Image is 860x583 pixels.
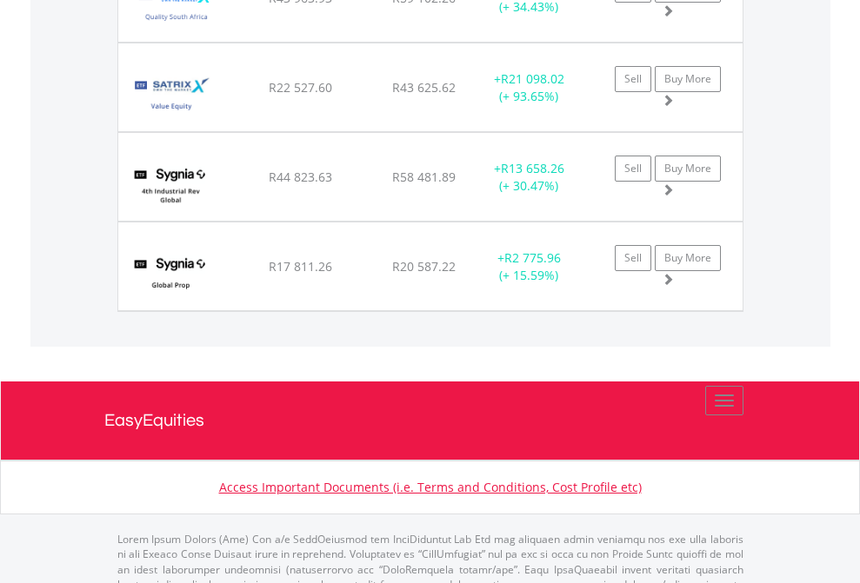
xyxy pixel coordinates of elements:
img: TFSA.STXVEQ.png [127,65,215,127]
span: R58 481.89 [392,169,456,185]
span: R44 823.63 [269,169,332,185]
span: R21 098.02 [501,70,564,87]
span: R20 587.22 [392,258,456,275]
a: EasyEquities [104,381,757,460]
span: R17 811.26 [269,258,332,275]
a: Access Important Documents (i.e. Terms and Conditions, Cost Profile etc) [219,479,642,495]
img: TFSA.SYG4IR.png [127,155,215,216]
a: Sell [615,66,651,92]
a: Buy More [655,245,721,271]
span: R43 625.62 [392,79,456,96]
span: R2 775.96 [504,249,561,266]
a: Sell [615,245,651,271]
span: R13 658.26 [501,160,564,176]
span: R22 527.60 [269,79,332,96]
a: Buy More [655,156,721,182]
div: + (+ 15.59%) [475,249,583,284]
img: TFSA.SYGP.png [127,244,215,306]
div: + (+ 93.65%) [475,70,583,105]
div: + (+ 30.47%) [475,160,583,195]
a: Buy More [655,66,721,92]
a: Sell [615,156,651,182]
